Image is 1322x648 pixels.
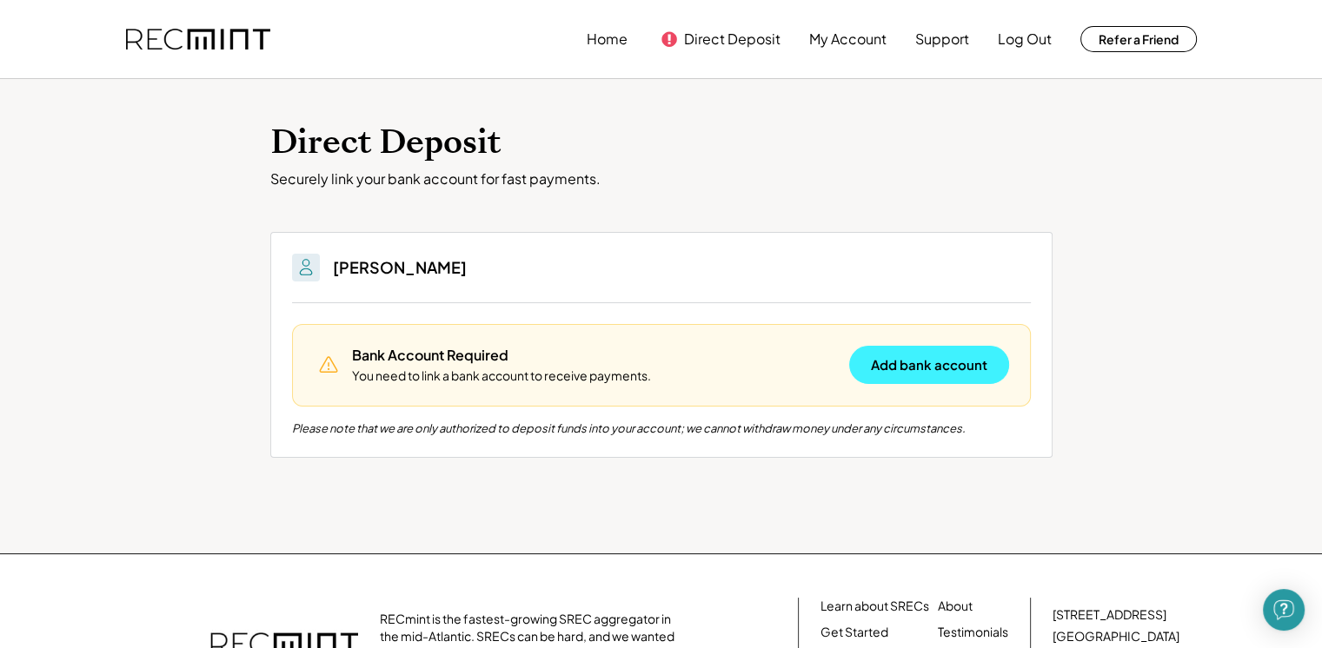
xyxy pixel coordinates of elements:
[270,122,1053,163] h1: Direct Deposit
[820,598,929,615] a: Learn about SRECs
[1080,26,1197,52] button: Refer a Friend
[292,420,966,436] div: Please note that we are only authorized to deposit funds into your account; we cannot withdraw mo...
[352,367,651,385] div: You need to link a bank account to receive payments.
[820,624,888,641] a: Get Started
[1263,589,1305,631] div: Open Intercom Messenger
[938,624,1008,641] a: Testimonials
[126,29,270,50] img: recmint-logotype%403x.png
[333,257,467,277] h3: [PERSON_NAME]
[296,257,316,278] img: People.svg
[849,346,1009,384] button: Add bank account
[352,346,508,365] div: Bank Account Required
[915,22,969,56] button: Support
[809,22,887,56] button: My Account
[587,22,628,56] button: Home
[1053,628,1179,645] div: [GEOGRAPHIC_DATA]
[1053,606,1166,624] div: [STREET_ADDRESS]
[684,22,781,56] button: Direct Deposit
[998,22,1052,56] button: Log Out
[938,598,973,615] a: About
[270,170,1053,188] div: Securely link your bank account for fast payments.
